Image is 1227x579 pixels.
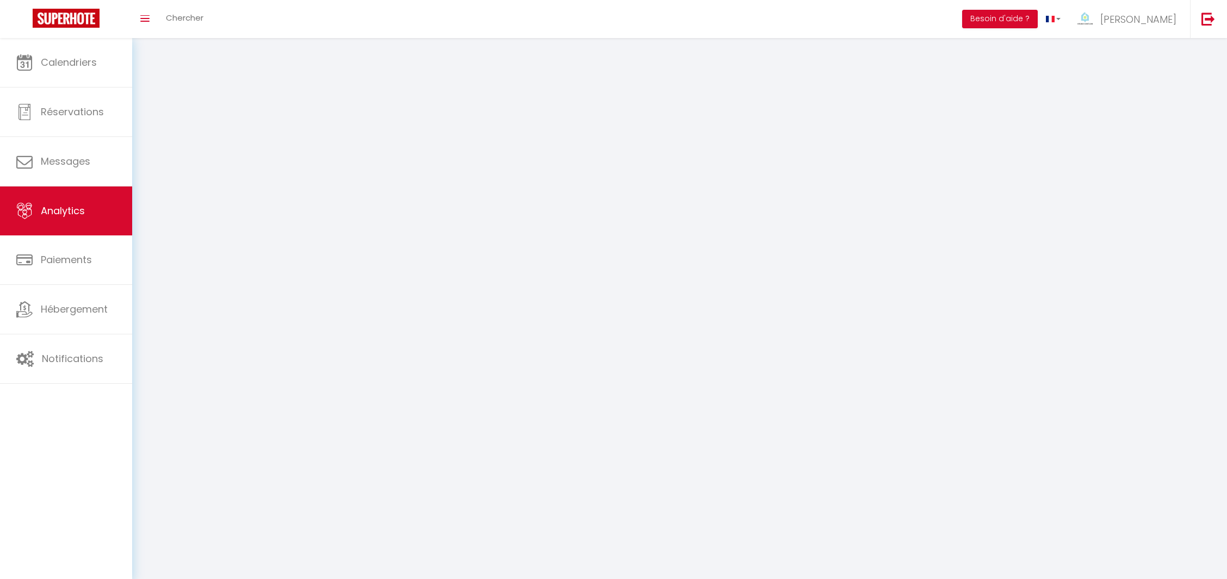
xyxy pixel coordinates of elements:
span: Messages [41,154,90,168]
span: Paiements [41,253,92,266]
span: Analytics [41,204,85,217]
span: [PERSON_NAME] [1100,13,1176,26]
img: Super Booking [33,9,100,28]
span: Chercher [166,12,203,23]
button: Besoin d'aide ? [962,10,1038,28]
img: logout [1201,12,1215,26]
span: Hébergement [41,302,108,316]
img: ... [1077,10,1093,30]
span: Notifications [42,352,103,365]
span: Réservations [41,105,104,119]
span: Calendriers [41,55,97,69]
